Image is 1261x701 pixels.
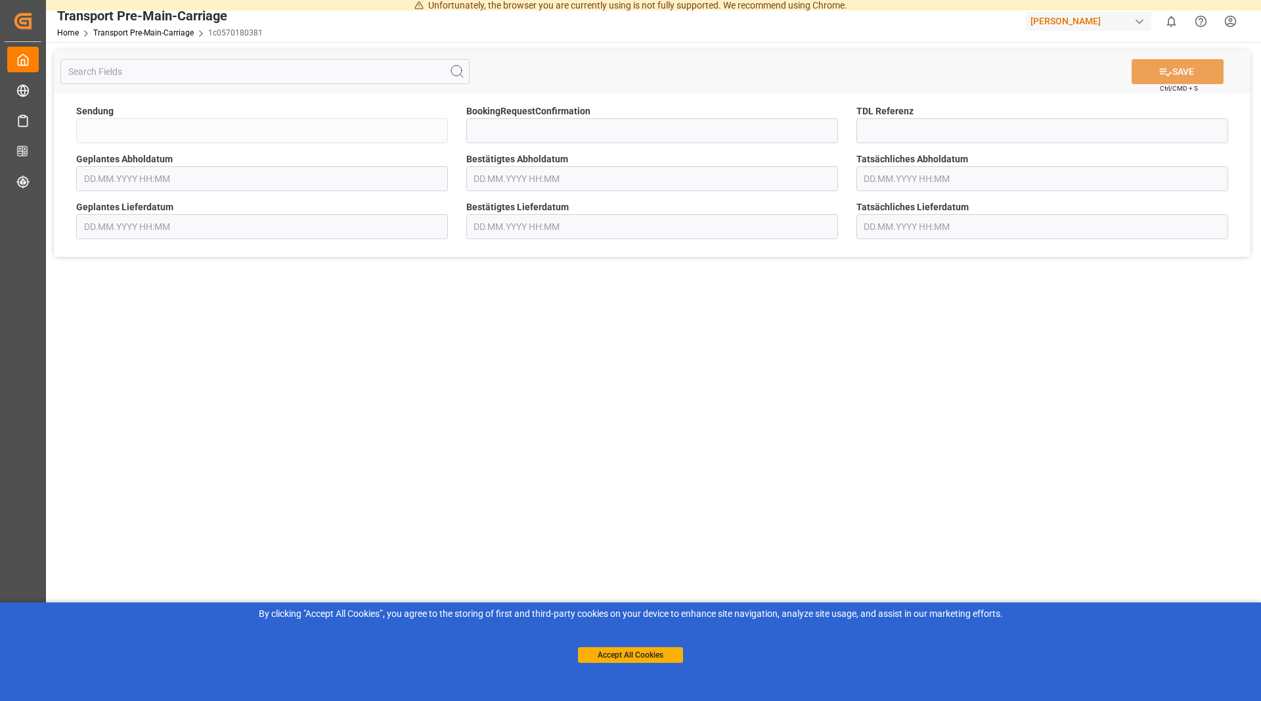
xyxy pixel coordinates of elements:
div: By clicking "Accept All Cookies”, you agree to the storing of first and third-party cookies on yo... [9,607,1252,621]
input: Search Fields [60,59,470,84]
span: Tatsächliches Lieferdatum [856,200,969,214]
a: Home [57,28,79,37]
button: show 0 new notifications [1157,7,1186,36]
span: Bestätigtes Lieferdatum [466,200,569,214]
input: DD.MM.YYYY HH:MM [466,166,838,191]
input: DD.MM.YYYY HH:MM [856,214,1228,239]
span: Bestätigtes Abholdatum [466,152,568,166]
div: [PERSON_NAME] [1025,12,1151,31]
span: BookingRequestConfirmation [466,104,590,118]
button: [PERSON_NAME] [1025,9,1157,34]
input: DD.MM.YYYY HH:MM [76,214,448,239]
span: Geplantes Lieferdatum [76,200,173,214]
span: Sendung [76,104,114,118]
a: Transport Pre-Main-Carriage [93,28,194,37]
input: DD.MM.YYYY HH:MM [856,166,1228,191]
span: Geplantes Abholdatum [76,152,173,166]
span: Tatsächliches Abholdatum [856,152,968,166]
button: Accept All Cookies [578,647,683,663]
button: Help Center [1186,7,1216,36]
span: TDL Referenz [856,104,914,118]
div: Transport Pre-Main-Carriage [57,6,263,26]
input: DD.MM.YYYY HH:MM [466,214,838,239]
span: Ctrl/CMD + S [1160,83,1198,93]
button: SAVE [1132,59,1224,84]
input: DD.MM.YYYY HH:MM [76,166,448,191]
